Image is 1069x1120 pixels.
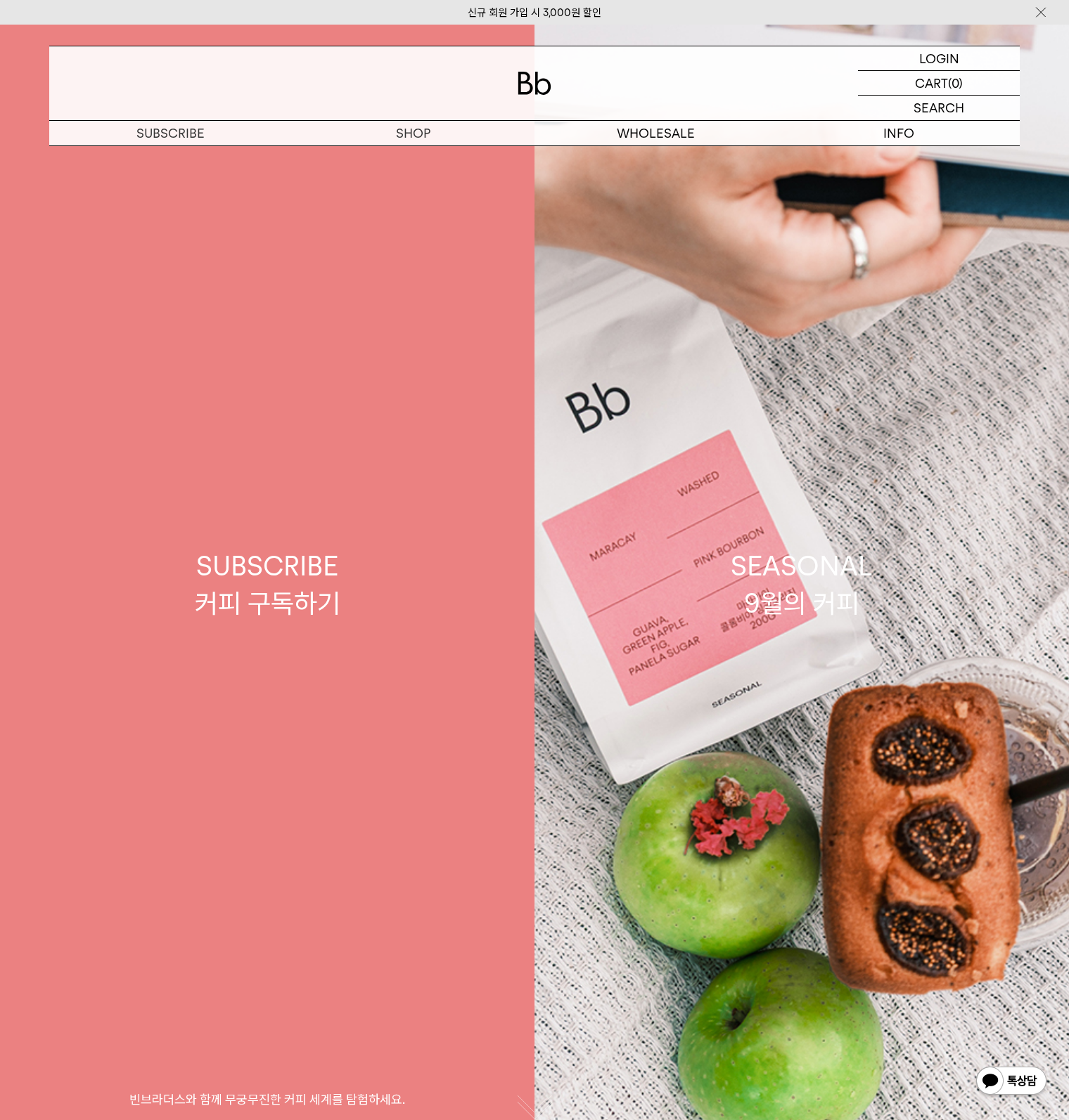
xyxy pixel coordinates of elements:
p: WHOLESALE [534,121,777,145]
a: 신규 회원 가입 시 3,000원 할인 [468,6,601,19]
div: SEASONAL 9월의 커피 [731,547,873,622]
img: 카카오톡 채널 1:1 채팅 버튼 [975,1065,1048,1099]
p: SEARCH [914,96,964,120]
div: SUBSCRIBE 커피 구독하기 [195,547,340,622]
p: INFO [777,121,1020,145]
a: CART (0) [858,71,1020,96]
a: SHOP [292,121,534,145]
a: LOGIN [858,46,1020,71]
p: LOGIN [919,46,959,70]
img: 로고 [518,72,551,95]
p: (0) [948,71,963,95]
p: CART [915,71,948,95]
a: SUBSCRIBE [49,121,292,145]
